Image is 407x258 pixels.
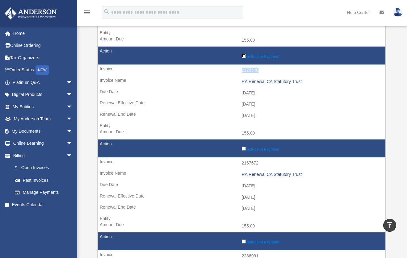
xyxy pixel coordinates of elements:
td: [DATE] [98,192,385,203]
span: arrow_drop_down [66,149,79,162]
a: menu [83,11,91,16]
img: Anderson Advisors Platinum Portal [3,7,59,19]
a: My Entitiesarrow_drop_down [4,101,82,113]
td: [DATE] [98,110,385,122]
span: $ [18,164,21,172]
td: 2167672 [98,157,385,169]
td: 155.00 [98,35,385,46]
a: vertical_align_top [383,219,396,232]
span: arrow_drop_down [66,101,79,113]
input: Include in Payment [242,239,246,243]
span: arrow_drop_down [66,113,79,126]
input: Include in Payment [242,54,246,58]
i: vertical_align_top [386,221,393,229]
span: arrow_drop_down [66,137,79,150]
a: Past Invoices [9,174,79,186]
div: RA Renewal CA Statutory Trust [242,172,383,177]
td: 155.00 [98,220,385,232]
td: 2126540 [98,64,385,76]
a: Events Calendar [4,198,82,211]
a: Digital Productsarrow_drop_down [4,89,82,101]
span: arrow_drop_down [66,76,79,89]
a: My Anderson Teamarrow_drop_down [4,113,82,125]
i: search [103,8,110,15]
label: Include in Payment [242,238,383,244]
td: [DATE] [98,203,385,214]
i: menu [83,9,91,16]
a: Order StatusNEW [4,64,82,77]
td: [DATE] [98,180,385,192]
td: [DATE] [98,98,385,110]
label: Include in Payment [242,52,383,59]
a: My Documentsarrow_drop_down [4,125,82,137]
label: Include in Payment [242,145,383,152]
a: Home [4,27,82,40]
div: NEW [36,65,49,75]
span: arrow_drop_down [66,125,79,138]
a: Tax Organizers [4,52,82,64]
td: 155.00 [98,127,385,139]
a: Manage Payments [9,186,79,199]
td: [DATE] [98,87,385,99]
a: Billingarrow_drop_down [4,149,79,162]
span: arrow_drop_down [66,89,79,101]
div: RA Renewal CA Statutory Trust [242,79,383,84]
a: Online Ordering [4,40,82,52]
a: $Open Invoices [9,162,76,174]
a: Platinum Q&Aarrow_drop_down [4,76,82,89]
a: Online Learningarrow_drop_down [4,137,82,150]
input: Include in Payment [242,147,246,151]
img: User Pic [393,8,402,17]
